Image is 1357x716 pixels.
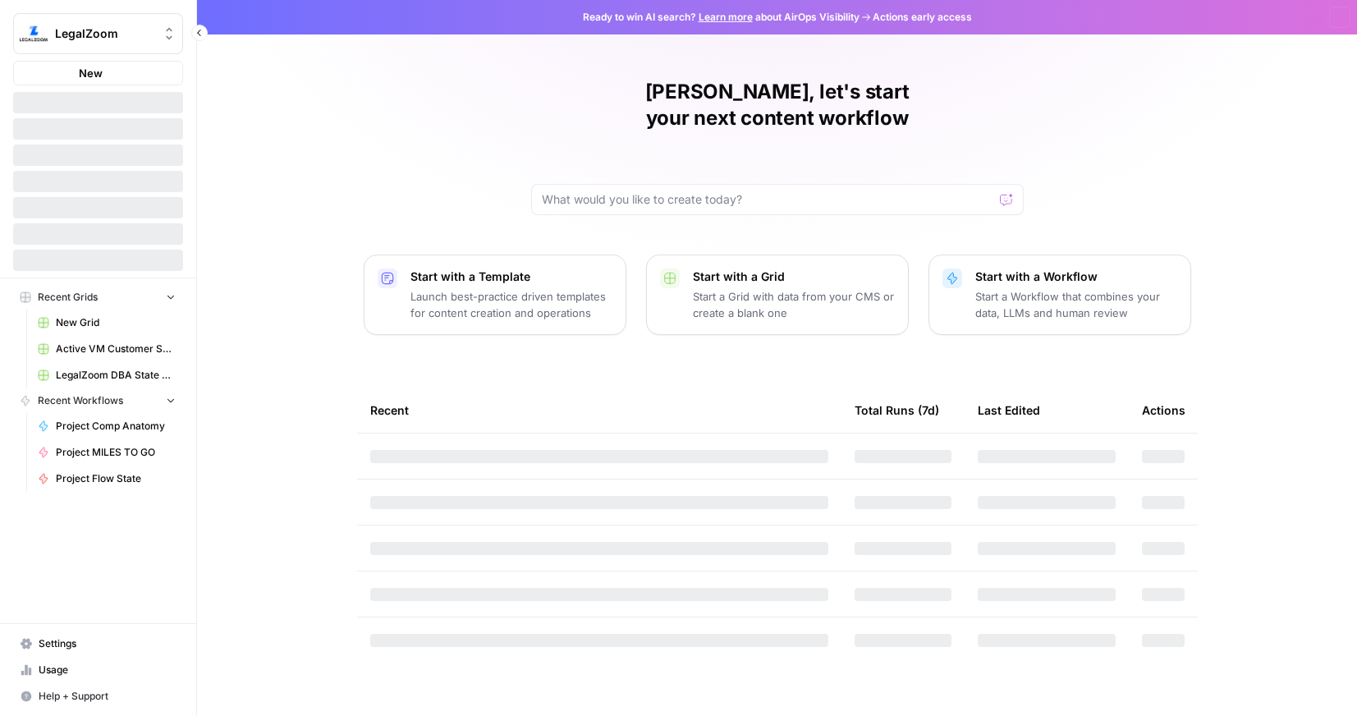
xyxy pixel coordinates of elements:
p: Launch best-practice driven templates for content creation and operations [410,288,612,321]
button: Workspace: LegalZoom [13,13,183,54]
a: New Grid [30,310,183,336]
button: New [13,61,183,85]
a: Usage [13,657,183,683]
span: New Grid [56,315,176,330]
p: Start with a Grid [693,268,895,285]
input: What would you like to create today? [542,191,993,208]
a: LegalZoom DBA State Articles [30,362,183,388]
span: Active VM Customer Sorting [56,342,176,356]
span: LegalZoom DBA State Articles [56,368,176,383]
span: Project Comp Anatomy [56,419,176,434]
a: Settings [13,631,183,657]
button: Recent Workflows [13,388,183,413]
p: Start a Workflow that combines your data, LLMs and human review [975,288,1177,321]
button: Start with a TemplateLaunch best-practice driven templates for content creation and operations [364,255,626,335]
div: Actions [1142,388,1185,433]
span: Actions early access [873,10,972,25]
img: LegalZoom Logo [19,19,48,48]
a: Project Comp Anatomy [30,413,183,439]
div: Recent [370,388,828,433]
button: Recent Grids [13,285,183,310]
span: Project MILES TO GO [56,445,176,460]
button: Start with a WorkflowStart a Workflow that combines your data, LLMs and human review [928,255,1191,335]
span: Settings [39,636,176,651]
p: Start a Grid with data from your CMS or create a blank one [693,288,895,321]
div: Last Edited [978,388,1040,433]
a: Project Flow State [30,466,183,492]
span: Ready to win AI search? about AirOps Visibility [583,10,860,25]
span: Usage [39,663,176,677]
span: Project Flow State [56,471,176,486]
h1: [PERSON_NAME], let's start your next content workflow [531,79,1024,131]
button: Start with a GridStart a Grid with data from your CMS or create a blank one [646,255,909,335]
p: Start with a Template [410,268,612,285]
p: Start with a Workflow [975,268,1177,285]
a: Project MILES TO GO [30,439,183,466]
span: Recent Grids [38,290,98,305]
span: New [79,65,103,81]
a: Learn more [699,11,753,23]
span: LegalZoom [55,25,154,42]
span: Help + Support [39,689,176,704]
button: Help + Support [13,683,183,709]
div: Total Runs (7d) [855,388,939,433]
a: Active VM Customer Sorting [30,336,183,362]
span: Recent Workflows [38,393,123,408]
